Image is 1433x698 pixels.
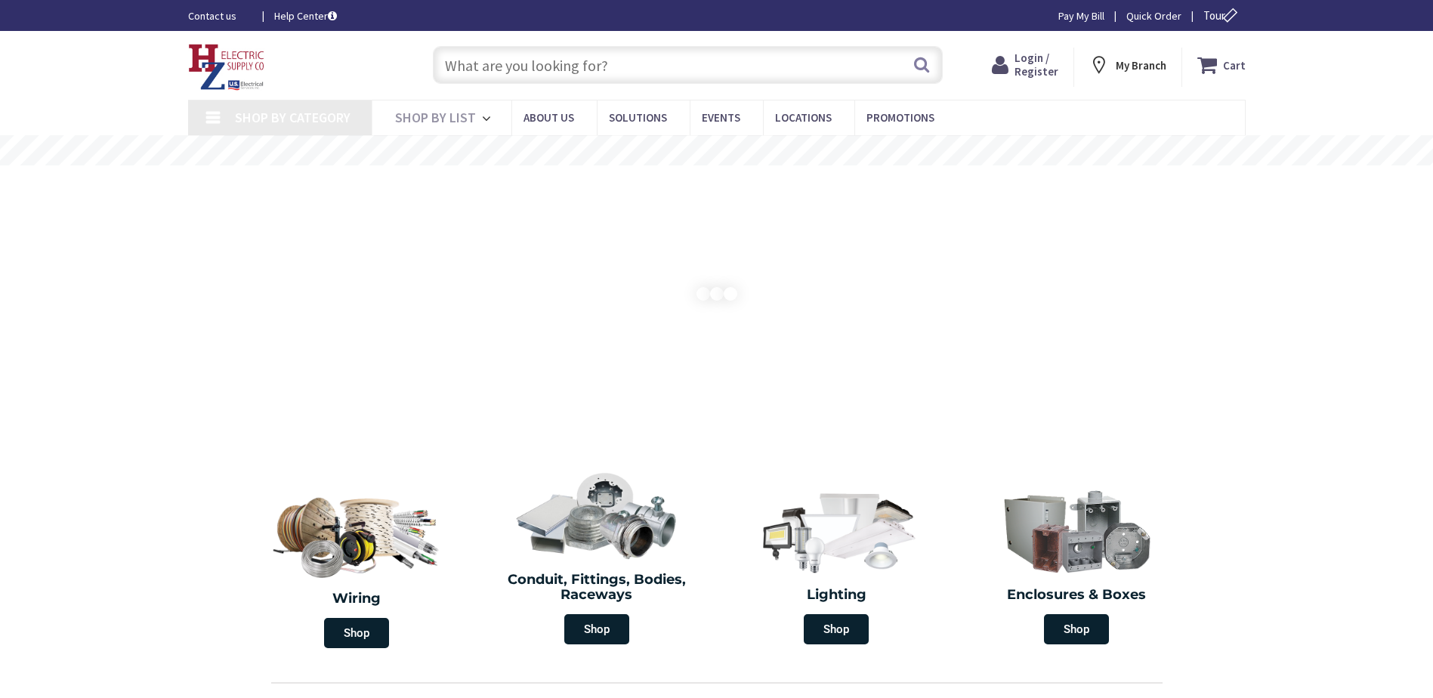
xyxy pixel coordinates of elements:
a: Enclosures & Boxes Shop [960,479,1193,652]
input: What are you looking for? [433,46,943,84]
span: Login / Register [1015,51,1058,79]
strong: My Branch [1116,58,1166,73]
div: My Branch [1089,51,1166,79]
img: HZ Electric Supply [188,44,265,91]
h2: Conduit, Fittings, Bodies, Raceways [488,573,706,603]
span: Shop [1044,614,1109,644]
h2: Wiring [245,591,470,607]
a: Contact us [188,8,250,23]
span: Shop By List [395,109,476,126]
span: Promotions [866,110,934,125]
a: Conduit, Fittings, Bodies, Raceways Shop [480,464,713,652]
a: Help Center [274,8,337,23]
span: Locations [775,110,832,125]
span: Tour [1203,8,1242,23]
span: Shop [804,614,869,644]
a: Login / Register [992,51,1058,79]
span: Shop [564,614,629,644]
h2: Lighting [728,588,946,603]
a: Cart [1197,51,1246,79]
span: Events [702,110,740,125]
a: Pay My Bill [1058,8,1104,23]
span: Solutions [609,110,667,125]
a: Lighting Shop [721,479,953,652]
rs-layer: Free Same Day Pickup at 8 Locations [584,143,852,159]
h2: Enclosures & Boxes [968,588,1185,603]
span: Shop By Category [235,109,351,126]
strong: Cart [1223,51,1246,79]
a: Quick Order [1126,8,1181,23]
span: Shop [324,618,389,648]
a: Wiring Shop [237,479,477,656]
span: About Us [523,110,574,125]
